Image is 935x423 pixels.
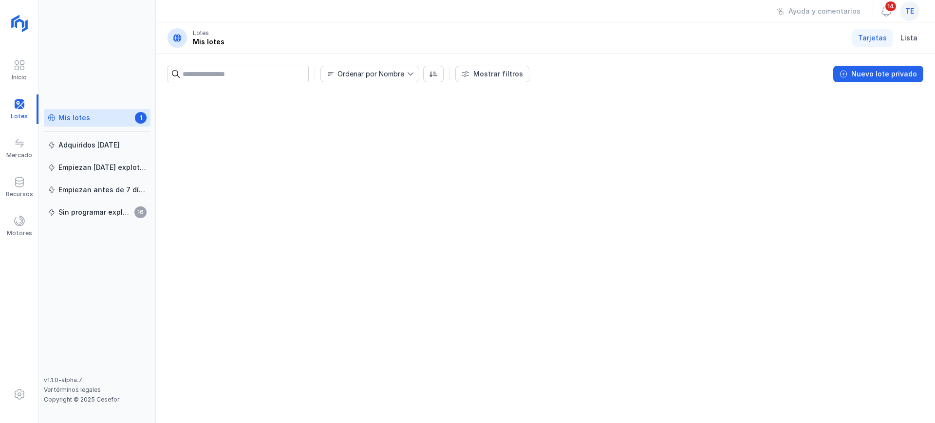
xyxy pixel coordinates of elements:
button: Nuevo lote privado [833,66,923,82]
div: Ordenar por Nombre [337,71,404,77]
a: Mis lotes1 [44,109,150,127]
a: Ver términos legales [44,386,101,393]
div: Empiezan [DATE] explotación [58,163,147,172]
button: Ayuda y comentarios [770,3,867,19]
div: Adquiridos [DATE] [58,140,120,150]
a: Empiezan antes de 7 días [44,181,150,199]
button: Mostrar filtros [455,66,529,82]
div: Lotes [193,29,209,37]
span: 16 [134,206,147,218]
div: Sin programar explotación [58,207,131,217]
div: Inicio [12,74,27,81]
div: v1.1.0-alpha.7 [44,376,150,384]
img: logoRight.svg [7,11,32,36]
div: Copyright © 2025 Cesefor [44,396,150,404]
div: Ayuda y comentarios [788,6,860,16]
span: te [905,6,914,16]
div: Nuevo lote privado [851,69,917,79]
span: 14 [884,0,897,12]
span: 1 [135,112,147,124]
span: Tarjetas [858,33,887,43]
div: Mis lotes [193,37,224,47]
a: Lista [895,29,923,47]
a: Adquiridos [DATE] [44,136,150,154]
div: Empiezan antes de 7 días [58,185,147,195]
div: Mercado [6,151,32,159]
span: Lista [900,33,917,43]
div: Recursos [6,190,33,198]
div: Mostrar filtros [473,69,523,79]
a: Tarjetas [852,29,893,47]
a: Sin programar explotación16 [44,203,150,221]
span: Nombre [321,66,407,82]
div: Mis lotes [58,113,90,123]
div: Motores [7,229,32,237]
a: Empiezan [DATE] explotación [44,159,150,176]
